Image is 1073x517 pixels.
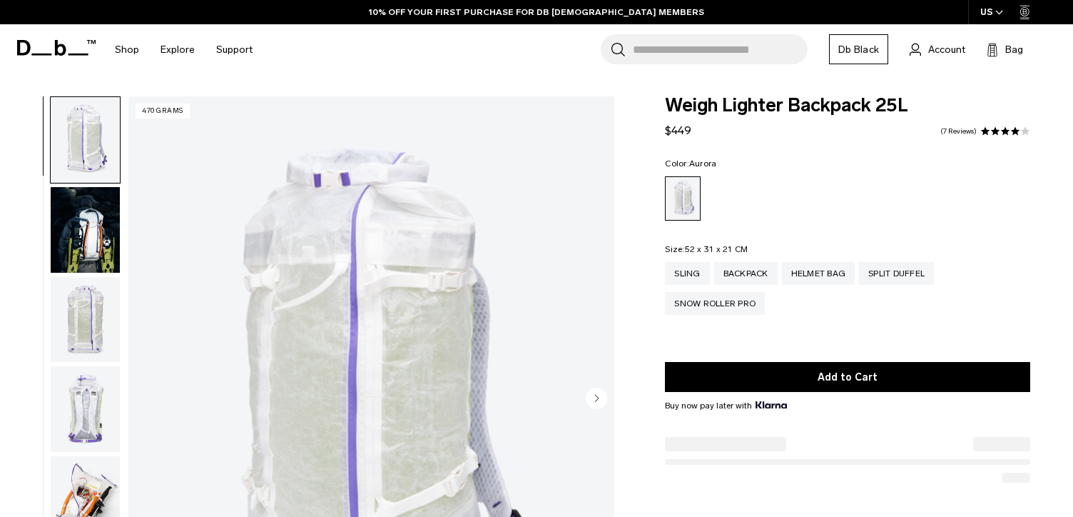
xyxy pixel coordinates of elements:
[665,159,716,168] legend: Color:
[829,34,888,64] a: Db Black
[369,6,704,19] a: 10% OFF YOUR FIRST PURCHASE FOR DB [DEMOGRAPHIC_DATA] MEMBERS
[665,292,765,315] a: Snow Roller Pro
[910,41,965,58] a: Account
[50,186,121,273] button: Weigh_Lighter_Backpack_25L_Lifestyle_new.png
[714,262,778,285] a: Backpack
[928,42,965,57] span: Account
[51,366,120,452] img: Weigh_Lighter_Backpack_25L_3.png
[586,388,607,412] button: Next slide
[665,124,691,137] span: $449
[50,366,121,453] button: Weigh_Lighter_Backpack_25L_3.png
[136,104,190,119] p: 470 grams
[51,277,120,363] img: Weigh_Lighter_Backpack_25L_2.png
[665,362,1030,392] button: Add to Cart
[51,97,120,183] img: Weigh_Lighter_Backpack_25L_1.png
[987,41,1023,58] button: Bag
[756,401,786,408] img: {"height" => 20, "alt" => "Klarna"}
[940,128,977,135] a: 7 reviews
[216,24,253,75] a: Support
[50,276,121,363] button: Weigh_Lighter_Backpack_25L_2.png
[685,244,748,254] span: 52 x 31 x 21 CM
[51,187,120,273] img: Weigh_Lighter_Backpack_25L_Lifestyle_new.png
[161,24,195,75] a: Explore
[115,24,139,75] a: Shop
[1005,42,1023,57] span: Bag
[859,262,934,285] a: Split Duffel
[665,96,1030,115] span: Weigh Lighter Backpack 25L
[104,24,263,75] nav: Main Navigation
[50,96,121,184] button: Weigh_Lighter_Backpack_25L_1.png
[665,245,748,254] legend: Size:
[782,262,855,285] a: Helmet Bag
[689,159,717,169] span: Aurora
[665,262,709,285] a: Sling
[665,176,701,221] a: Aurora
[665,399,786,412] span: Buy now pay later with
